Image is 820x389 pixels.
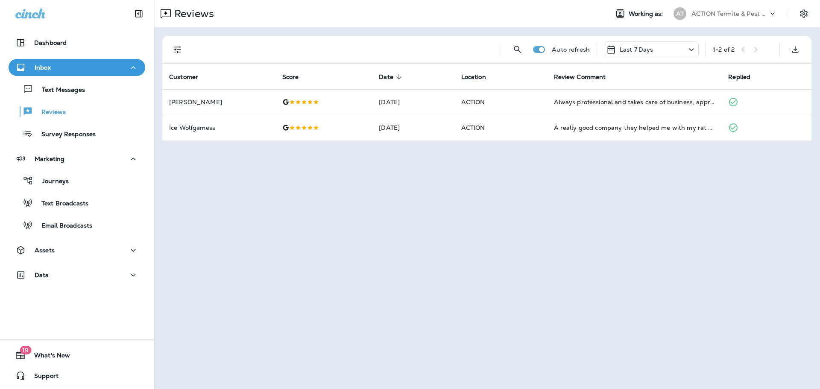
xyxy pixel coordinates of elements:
[372,115,454,140] td: [DATE]
[674,7,686,20] div: AT
[169,41,186,58] button: Filters
[33,222,92,230] p: Email Broadcasts
[33,86,85,94] p: Text Messages
[35,155,64,162] p: Marketing
[461,124,485,132] span: ACTION
[379,73,404,81] span: Date
[796,6,811,21] button: Settings
[9,194,145,212] button: Text Broadcasts
[554,73,617,81] span: Review Comment
[127,5,151,22] button: Collapse Sidebar
[33,200,88,208] p: Text Broadcasts
[461,98,485,106] span: ACTION
[33,178,69,186] p: Journeys
[169,124,269,131] p: Ice Wolfgamess
[9,80,145,98] button: Text Messages
[169,73,209,81] span: Customer
[552,46,590,53] p: Auto refresh
[9,347,145,364] button: 19What's New
[9,367,145,384] button: Support
[282,73,310,81] span: Score
[35,247,55,254] p: Assets
[691,10,768,17] p: ACTION Termite & Pest Control
[379,73,393,81] span: Date
[33,108,66,117] p: Reviews
[9,59,145,76] button: Inbox
[713,46,735,53] div: 1 - 2 of 2
[9,125,145,143] button: Survey Responses
[20,346,31,354] span: 19
[554,73,606,81] span: Review Comment
[34,39,67,46] p: Dashboard
[9,216,145,234] button: Email Broadcasts
[9,172,145,190] button: Journeys
[35,64,51,71] p: Inbox
[169,73,198,81] span: Customer
[554,123,715,132] div: A really good company they helped me with my rat problem
[461,73,486,81] span: Location
[554,98,715,106] div: Always professional and takes care of business, appreciate the hard work and swift process!
[33,131,96,139] p: Survey Responses
[169,99,269,105] p: [PERSON_NAME]
[35,272,49,278] p: Data
[171,7,214,20] p: Reviews
[620,46,653,53] p: Last 7 Days
[787,41,804,58] button: Export as CSV
[9,266,145,284] button: Data
[629,10,665,18] span: Working as:
[9,102,145,120] button: Reviews
[509,41,526,58] button: Search Reviews
[282,73,299,81] span: Score
[728,73,761,81] span: Replied
[9,34,145,51] button: Dashboard
[26,372,59,383] span: Support
[26,352,70,362] span: What's New
[728,73,750,81] span: Replied
[9,242,145,259] button: Assets
[461,73,497,81] span: Location
[372,89,454,115] td: [DATE]
[9,150,145,167] button: Marketing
